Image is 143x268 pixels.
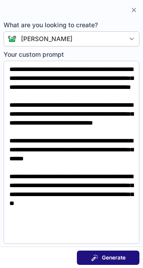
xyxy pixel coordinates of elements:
button: Generate [77,251,139,265]
span: What are you looking to create? [4,21,139,29]
span: Your custom prompt [4,50,139,59]
img: Connie from ContactOut [4,35,17,42]
span: Generate [102,254,126,261]
textarea: Your custom prompt [4,61,139,244]
div: [PERSON_NAME] [21,34,72,43]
